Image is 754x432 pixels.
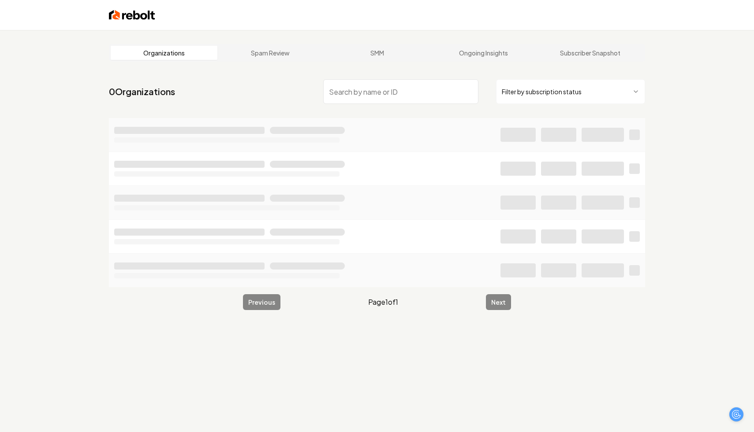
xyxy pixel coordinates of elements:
[368,297,398,307] span: Page 1 of 1
[217,46,324,60] a: Spam Review
[323,79,478,104] input: Search by name or ID
[109,9,155,21] img: Rebolt Logo
[324,46,430,60] a: SMM
[109,85,175,98] a: 0Organizations
[430,46,537,60] a: Ongoing Insights
[537,46,643,60] a: Subscriber Snapshot
[111,46,217,60] a: Organizations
